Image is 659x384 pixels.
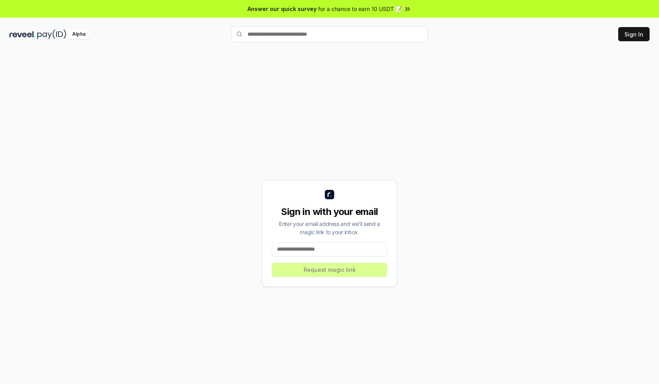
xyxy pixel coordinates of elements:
[318,5,402,13] span: for a chance to earn 10 USDT 📝
[272,220,387,236] div: Enter your email address and we’ll send a magic link to your inbox.
[37,29,66,39] img: pay_id
[325,190,334,199] img: logo_small
[248,5,317,13] span: Answer our quick survey
[9,29,36,39] img: reveel_dark
[272,206,387,218] div: Sign in with your email
[68,29,90,39] div: Alpha
[618,27,650,41] button: Sign In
